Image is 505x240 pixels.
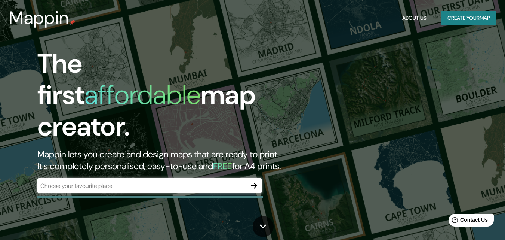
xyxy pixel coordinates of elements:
[441,11,496,25] button: Create yourmap
[37,182,247,190] input: Choose your favourite place
[438,211,497,232] iframe: Help widget launcher
[69,19,75,25] img: mappin-pin
[37,148,290,172] h2: Mappin lets you create and design maps that are ready to print. It's completely personalised, eas...
[399,11,429,25] button: About Us
[9,7,69,28] h3: Mappin
[37,48,290,148] h1: The first map creator.
[84,78,201,112] h1: affordable
[213,160,232,172] h5: FREE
